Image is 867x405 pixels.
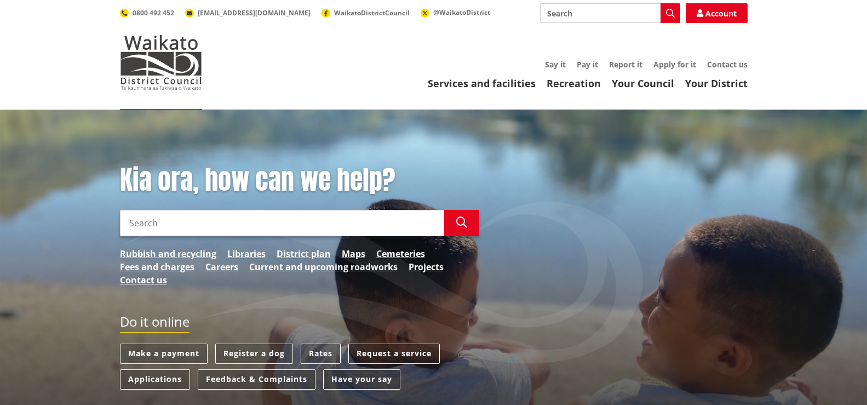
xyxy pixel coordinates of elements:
input: Search input [120,210,444,236]
a: WaikatoDistrictCouncil [321,8,410,18]
a: Applications [120,369,190,390]
a: Rates [301,344,341,364]
a: @WaikatoDistrict [421,8,490,17]
a: Current and upcoming roadworks [249,260,398,273]
a: Say it [545,59,566,70]
a: Projects [409,260,444,273]
input: Search input [540,3,680,23]
a: Report it [609,59,642,70]
a: Rubbish and recycling [120,247,216,260]
a: Contact us [120,273,167,287]
a: [EMAIL_ADDRESS][DOMAIN_NAME] [185,8,311,18]
span: @WaikatoDistrict [433,8,490,17]
span: [EMAIL_ADDRESS][DOMAIN_NAME] [198,8,311,18]
span: WaikatoDistrictCouncil [334,8,410,18]
a: Have your say [323,369,400,390]
span: 0800 492 452 [133,8,174,18]
h1: Kia ora, how can we help? [120,164,479,196]
a: Maps [342,247,365,260]
a: Your District [685,77,748,90]
a: Fees and charges [120,260,194,273]
a: Pay it [577,59,598,70]
a: Libraries [227,247,266,260]
a: Register a dog [215,344,293,364]
a: Careers [205,260,238,273]
a: Recreation [547,77,601,90]
a: Request a service [348,344,440,364]
h2: Do it online [120,314,190,333]
img: Waikato District Council - Te Kaunihera aa Takiwaa o Waikato [120,35,202,90]
a: Contact us [707,59,748,70]
a: Feedback & Complaints [198,369,315,390]
a: Services and facilities [428,77,536,90]
a: Make a payment [120,344,208,364]
a: Your Council [612,77,674,90]
a: 0800 492 452 [120,8,174,18]
a: Cemeteries [376,247,425,260]
a: Apply for it [653,59,696,70]
a: Account [686,3,748,23]
a: District plan [277,247,331,260]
